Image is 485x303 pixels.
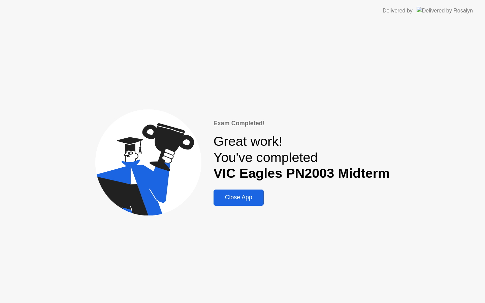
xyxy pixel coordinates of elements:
img: Delivered by Rosalyn [417,7,473,14]
b: VIC Eagles PN2003 Midterm [214,166,390,180]
div: Exam Completed! [214,119,390,128]
div: Close App [216,194,262,201]
div: Delivered by [383,7,413,15]
button: Close App [214,190,264,206]
div: Great work! You've completed [214,133,390,181]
